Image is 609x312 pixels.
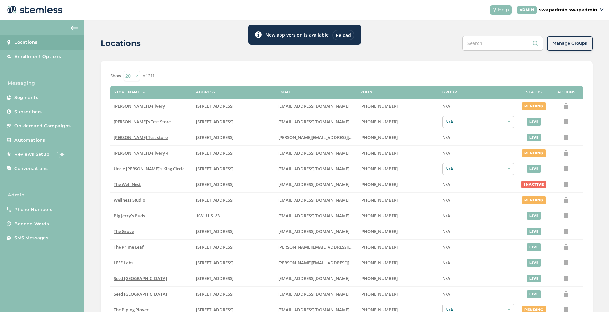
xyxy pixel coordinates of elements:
[332,30,354,40] div: Reload
[114,182,189,187] label: The Well Nest
[14,94,38,101] span: Segments
[114,150,189,156] label: Hazel Delivery 4
[498,7,509,13] span: Help
[278,119,349,125] span: [EMAIL_ADDRESS][DOMAIN_NAME]
[114,275,167,281] span: Seed [GEOGRAPHIC_DATA]
[360,275,398,281] span: [PHONE_NUMBER]
[114,119,189,125] label: Brian's Test Store
[278,150,354,156] label: arman91488@gmail.com
[255,31,262,38] img: icon-toast-info-b13014a2.svg
[196,119,272,125] label: 123 East Main Street
[196,90,215,94] label: Address
[360,229,436,234] label: (619) 600-1269
[278,229,354,234] label: dexter@thegroveca.com
[278,135,354,140] label: swapnil@stemless.co
[539,7,597,13] p: swapadmin swapadmin
[278,90,291,94] label: Email
[114,244,189,250] label: The Prime Leaf
[71,25,78,31] img: icon-arrow-back-accent-c549486e.svg
[278,166,349,172] span: [EMAIL_ADDRESS][DOMAIN_NAME]
[114,181,141,187] span: The Well Nest
[278,228,349,234] span: [EMAIL_ADDRESS][DOMAIN_NAME]
[600,8,604,11] img: icon_down-arrow-small-66adaf34.svg
[442,150,514,156] label: N/A
[360,166,398,172] span: [PHONE_NUMBER]
[526,90,542,94] label: Status
[196,197,272,203] label: 123 Main Street
[114,229,189,234] label: The Grove
[527,134,541,141] div: live
[360,291,436,297] label: (617) 553-5922
[14,137,45,144] span: Automations
[278,119,354,125] label: brianashen@gmail.com
[196,150,272,156] label: 17523 Ventura Boulevard
[196,103,233,109] span: [STREET_ADDRESS]
[527,228,541,235] div: live
[196,213,272,219] label: 1081 U.S. 83
[114,291,167,297] span: Seed [GEOGRAPHIC_DATA]
[442,182,514,187] label: N/A
[522,149,546,157] div: pending
[527,118,541,126] div: live
[278,260,416,266] span: [PERSON_NAME][EMAIL_ADDRESS][PERSON_NAME][DOMAIN_NAME]
[360,213,436,219] label: (580) 539-1118
[360,181,398,187] span: [PHONE_NUMBER]
[196,134,233,140] span: [STREET_ADDRESS]
[360,103,436,109] label: (818) 561-0790
[278,181,349,187] span: [EMAIL_ADDRESS][DOMAIN_NAME]
[196,213,220,219] span: 1081 U.S. 83
[278,103,349,109] span: [EMAIL_ADDRESS][DOMAIN_NAME]
[55,148,68,161] img: glitter-stars-b7820f95.gif
[442,291,514,297] label: N/A
[360,119,436,125] label: (503) 804-9208
[493,8,497,12] img: icon-help-white-03924b79.svg
[14,206,53,213] span: Phone Numbers
[114,244,144,250] span: The Prime Leaf
[576,281,609,312] iframe: Chat Widget
[278,197,349,203] span: [EMAIL_ADDRESS][DOMAIN_NAME]
[360,135,436,140] label: (503) 332-4545
[196,229,272,234] label: 8155 Center Street
[278,276,354,281] label: team@seedyourhead.com
[521,181,546,188] div: inactive
[360,166,436,172] label: (907) 330-7833
[278,134,383,140] span: [PERSON_NAME][EMAIL_ADDRESS][DOMAIN_NAME]
[196,166,233,172] span: [STREET_ADDRESS]
[553,40,587,47] span: Manage Groups
[196,228,233,234] span: [STREET_ADDRESS]
[196,181,233,187] span: [STREET_ADDRESS]
[110,73,121,79] label: Show
[442,213,514,219] label: N/A
[278,150,349,156] span: [EMAIL_ADDRESS][DOMAIN_NAME]
[360,244,436,250] label: (520) 272-8455
[360,119,398,125] span: [PHONE_NUMBER]
[114,260,133,266] span: LEEF Labs
[527,290,541,298] div: live
[278,244,383,250] span: [PERSON_NAME][EMAIL_ADDRESS][DOMAIN_NAME]
[14,221,49,227] span: Banned Words
[278,244,354,250] label: john@theprimeleaf.com
[14,123,71,129] span: On-demand Campaigns
[14,39,38,46] span: Locations
[360,197,398,203] span: [PHONE_NUMBER]
[360,134,398,140] span: [PHONE_NUMBER]
[360,291,398,297] span: [PHONE_NUMBER]
[114,166,189,172] label: Uncle Herb’s King Circle
[196,244,272,250] label: 4120 East Speedway Boulevard
[278,197,354,203] label: vmrobins@gmail.com
[14,165,48,172] span: Conversations
[278,291,354,297] label: info@bostonseeds.com
[14,151,50,158] span: Reviews Setup
[278,182,354,187] label: vmrobins@gmail.com
[550,86,583,99] th: Actions
[114,276,189,281] label: Seed Portland
[114,213,189,219] label: Big Jerry's Buds
[114,213,145,219] span: Big Jerry's Buds
[114,135,189,140] label: Swapnil Test store
[360,197,436,203] label: (269) 929-8463
[278,260,354,266] label: josh.bowers@leefca.com
[196,182,272,187] label: 1005 4th Avenue
[196,197,233,203] span: [STREET_ADDRESS]
[114,260,189,266] label: LEEF Labs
